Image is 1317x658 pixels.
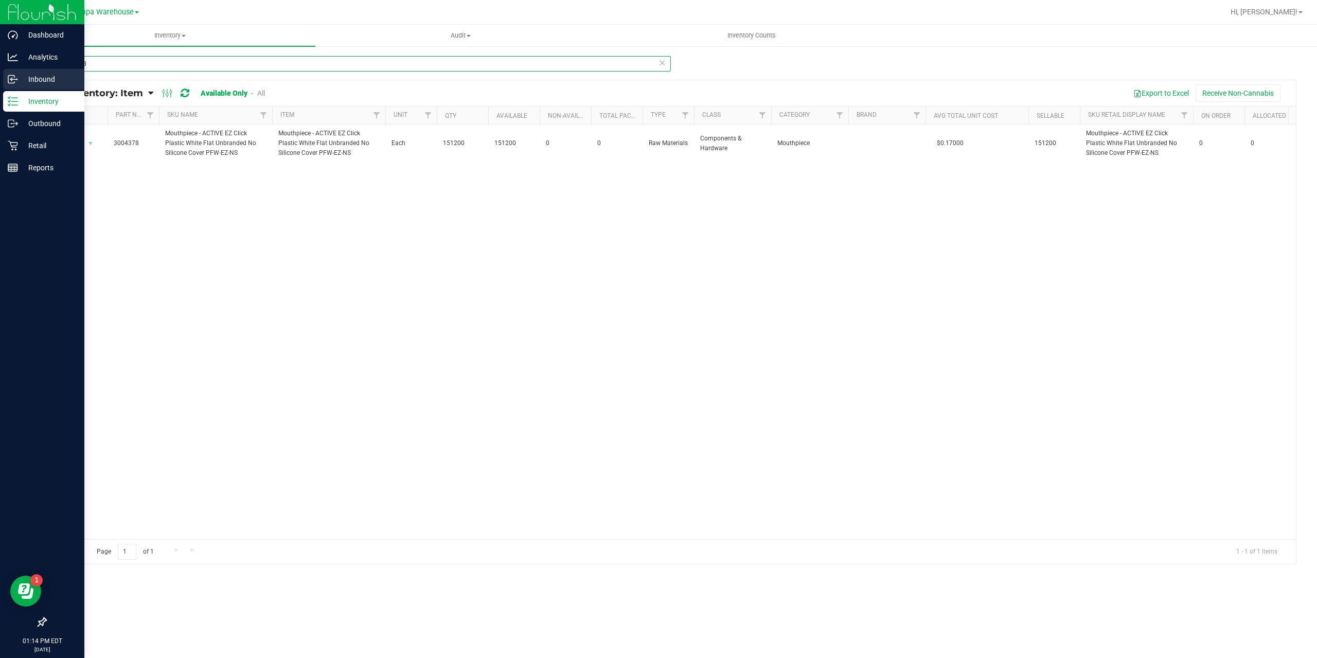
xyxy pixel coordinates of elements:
a: Qty [445,112,456,119]
span: Clear [658,56,666,69]
a: All [257,89,265,97]
inline-svg: Retail [8,140,18,151]
span: Mouthpiece - ACTIVE EZ Click Plastic White Flat Unbranded No Silicone Cover PFW-EZ-NS [278,129,379,158]
a: Non-Available [548,112,594,119]
a: Part Number [116,111,157,118]
a: Avg Total Unit Cost [934,112,998,119]
span: Inventory [25,31,315,40]
a: Unit [394,111,407,118]
a: On Order [1201,112,1231,119]
span: $0.17000 [932,136,969,151]
a: Filter [754,106,771,124]
span: Mouthpiece [777,138,842,148]
inline-svg: Inbound [8,74,18,84]
a: Total Packages [599,112,651,119]
span: 1 - 1 of 1 items [1228,544,1286,559]
a: Available Only [201,89,247,97]
p: 01:14 PM EDT [5,636,80,646]
a: Item [280,111,294,118]
a: Audit [315,25,606,46]
input: 1 [118,544,136,560]
a: Filter [677,106,694,124]
a: SKU Name [167,111,198,118]
span: 3004378 [114,138,153,148]
a: Inventory [25,25,315,46]
span: 0 [597,138,636,148]
span: 151200 [494,138,533,148]
a: Brand [857,111,877,118]
span: Raw Materials [649,138,688,148]
span: Page of 1 [88,544,162,560]
a: Type [651,111,666,118]
iframe: Resource center [10,576,41,607]
inline-svg: Analytics [8,52,18,62]
p: Outbound [18,117,80,130]
a: Filter [420,106,437,124]
a: Filter [142,106,159,124]
span: All Inventory: Item [54,87,143,99]
button: Export to Excel [1127,84,1196,102]
inline-svg: Reports [8,163,18,173]
span: Components & Hardware [700,134,765,153]
a: Filter [1176,106,1193,124]
inline-svg: Dashboard [8,30,18,40]
iframe: Resource center unread badge [30,574,43,586]
button: Receive Non-Cannabis [1196,84,1280,102]
span: Hi, [PERSON_NAME]! [1231,8,1297,16]
a: Filter [909,106,926,124]
span: Mouthpiece - ACTIVE EZ Click Plastic White Flat Unbranded No Silicone Cover PFW-EZ-NS [1086,129,1187,158]
a: Sellable [1037,112,1064,119]
p: [DATE] [5,646,80,653]
span: Each [391,138,431,148]
span: Mouthpiece - ACTIVE EZ Click Plastic White Flat Unbranded No Silicone Cover PFW-EZ-NS [165,129,266,158]
inline-svg: Inventory [8,96,18,106]
input: Search Item Name, Retail Display Name, SKU, Part Number... [45,56,671,72]
p: Analytics [18,51,80,63]
a: Class [702,111,721,118]
a: Inventory Counts [606,25,897,46]
p: Inventory [18,95,80,108]
p: Dashboard [18,29,80,41]
p: Reports [18,162,80,174]
span: 0 [1199,138,1238,148]
span: 151200 [443,138,482,148]
inline-svg: Outbound [8,118,18,129]
span: Tampa Warehouse [71,8,134,16]
span: Audit [316,31,606,40]
a: All Inventory: Item [54,87,148,99]
a: Filter [831,106,848,124]
a: Filter [255,106,272,124]
span: Inventory Counts [714,31,790,40]
a: Allocated [1253,112,1286,119]
a: Sku Retail Display Name [1088,111,1165,118]
span: select [84,136,97,151]
a: Category [779,111,810,118]
span: 0 [1251,138,1290,148]
a: Filter [368,106,385,124]
a: Available [496,112,527,119]
span: 0 [546,138,585,148]
p: Inbound [18,73,80,85]
p: Retail [18,139,80,152]
span: 151200 [1035,138,1074,148]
